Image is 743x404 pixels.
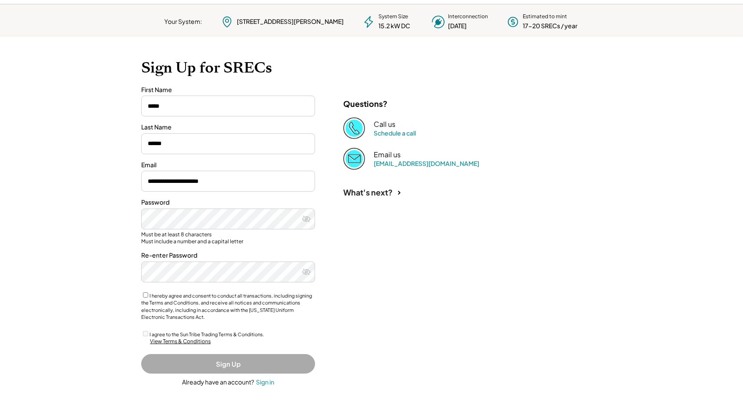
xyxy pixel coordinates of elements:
[141,251,315,260] div: Re-enter Password
[374,150,401,159] div: Email us
[182,378,254,387] div: Already have an account?
[164,17,202,26] div: Your System:
[141,161,315,169] div: Email
[448,13,488,20] div: Interconnection
[343,99,388,109] div: Questions?
[141,59,602,77] h1: Sign Up for SRECs
[150,338,211,345] div: View Terms & Conditions
[343,117,365,139] img: Phone%20copy%403x.png
[237,17,344,26] div: [STREET_ADDRESS][PERSON_NAME]
[378,13,408,20] div: System Size
[141,293,312,320] label: I hereby agree and consent to conduct all transactions, including signing the Terms and Condition...
[374,129,416,137] a: Schedule a call
[141,198,315,207] div: Password
[141,123,315,132] div: Last Name
[374,159,479,167] a: [EMAIL_ADDRESS][DOMAIN_NAME]
[343,148,365,169] img: Email%202%403x.png
[343,187,393,197] div: What's next?
[141,354,315,374] button: Sign Up
[378,22,410,30] div: 15.2 kW DC
[141,86,315,94] div: First Name
[448,22,467,30] div: [DATE]
[523,22,577,30] div: 17-20 SRECs / year
[523,13,567,20] div: Estimated to mint
[141,231,315,245] div: Must be at least 8 characters Must include a number and a capital letter
[374,120,395,129] div: Call us
[256,378,274,386] div: Sign in
[149,331,264,337] label: I agree to the Sun Tribe Trading Terms & Conditions.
